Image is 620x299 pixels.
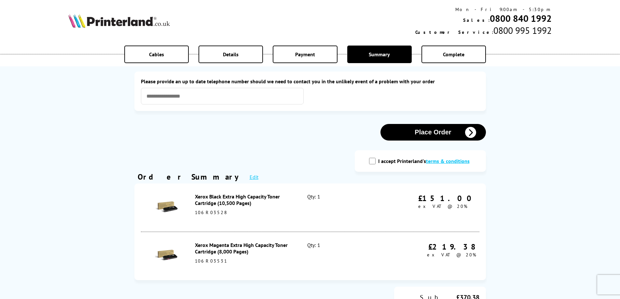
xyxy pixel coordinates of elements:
[463,17,490,23] span: Sales:
[155,244,178,267] img: Xerox Magenta Extra High Capacity Toner Cartridge (8,000 Pages)
[380,124,486,141] button: Place Order
[369,51,390,58] span: Summary
[427,252,476,258] span: ex VAT @ 20%
[307,193,375,222] div: Qty: 1
[195,193,293,206] div: Xerox Black Extra High Capacity Toner Cartridge (10,500 Pages)
[68,14,170,28] img: Printerland Logo
[427,242,476,252] div: £219.38
[155,196,178,218] img: Xerox Black Extra High Capacity Toner Cartridge (10,500 Pages)
[443,51,464,58] span: Complete
[295,51,315,58] span: Payment
[195,242,293,255] div: Xerox Magenta Extra High Capacity Toner Cartridge (8,000 Pages)
[138,172,243,182] div: Order Summary
[415,29,493,35] span: Customer Service:
[418,203,467,209] span: ex VAT @ 20%
[378,158,473,164] label: I accept Printerland's
[418,193,476,203] div: £151.00
[149,51,164,58] span: Cables
[307,242,375,270] div: Qty: 1
[250,174,258,180] a: Edit
[490,12,552,24] a: 0800 840 1992
[195,258,293,264] div: 106R03531
[426,158,470,164] a: modal_tc
[141,78,479,85] label: Please provide an up to date telephone number should we need to contact you in the unlikely event...
[223,51,239,58] span: Details
[493,24,552,36] span: 0800 995 1992
[195,210,293,215] div: 106R03528
[415,7,552,12] div: Mon - Fri 9:00am - 5:30pm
